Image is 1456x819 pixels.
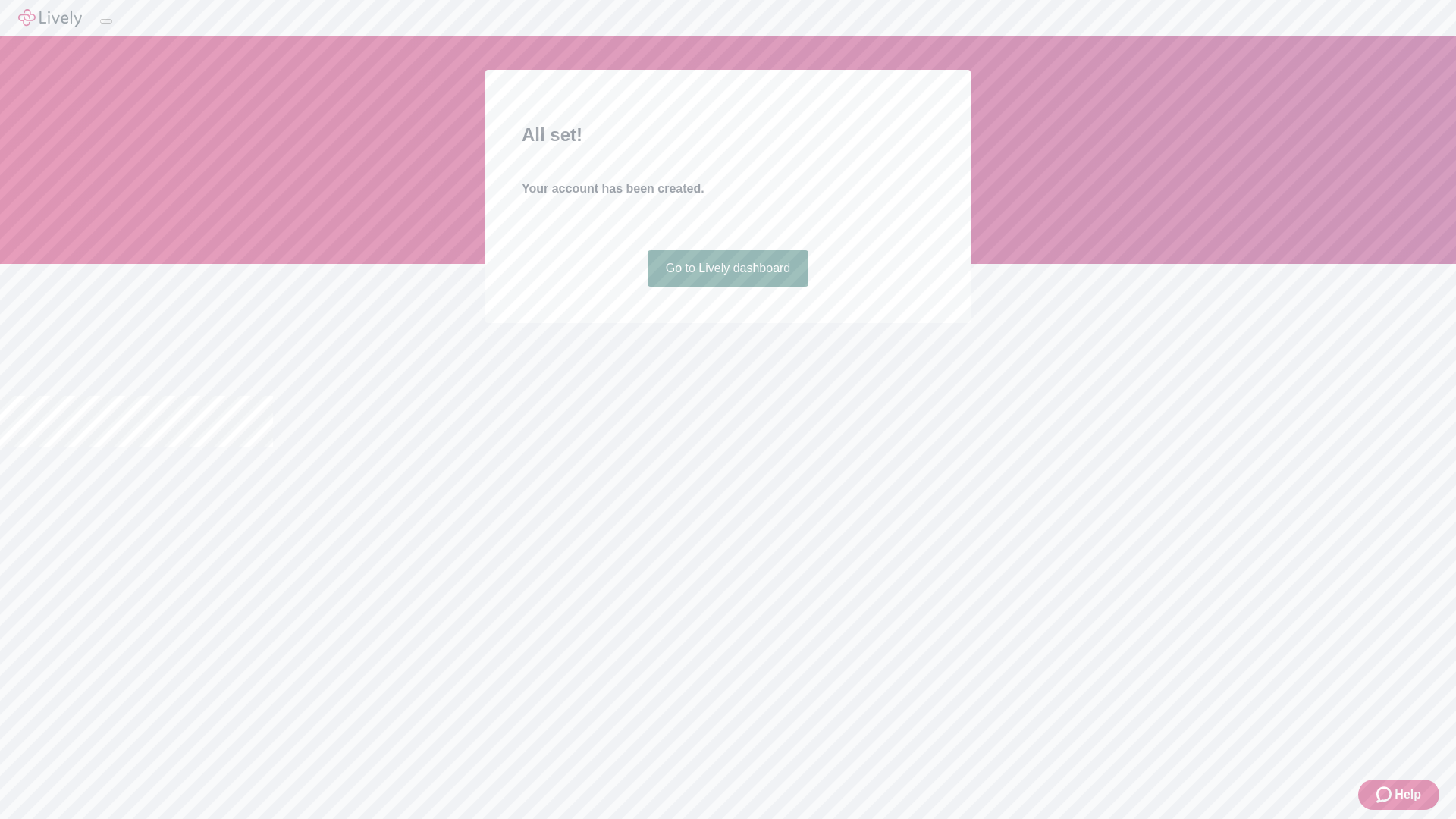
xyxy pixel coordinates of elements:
[522,121,934,149] h2: All set!
[648,250,809,287] a: Go to Lively dashboard
[100,19,112,24] button: Log out
[18,9,82,27] img: Lively
[1395,786,1421,804] span: Help
[1358,780,1439,810] button: Zendesk support iconHelp
[1376,786,1395,804] svg: Zendesk support icon
[522,180,934,198] h4: Your account has been created.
